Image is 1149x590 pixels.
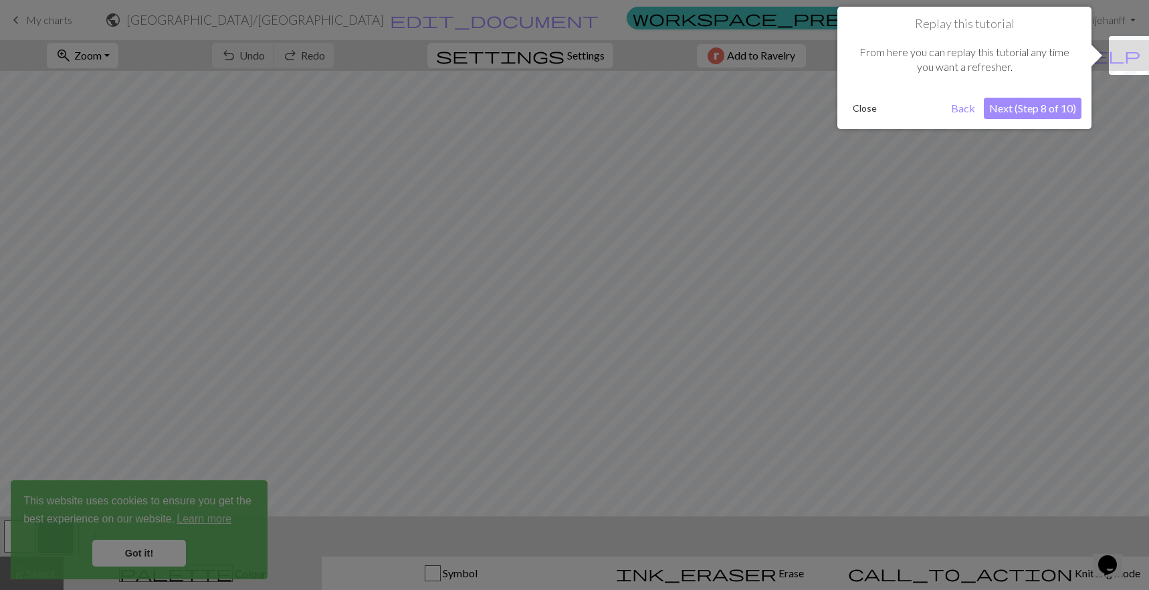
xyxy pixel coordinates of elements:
[946,98,980,119] button: Back
[847,98,882,118] button: Close
[984,98,1081,119] button: Next (Step 8 of 10)
[847,17,1081,31] h1: Replay this tutorial
[847,31,1081,88] div: From here you can replay this tutorial any time you want a refresher.
[837,7,1091,129] div: Replay this tutorial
